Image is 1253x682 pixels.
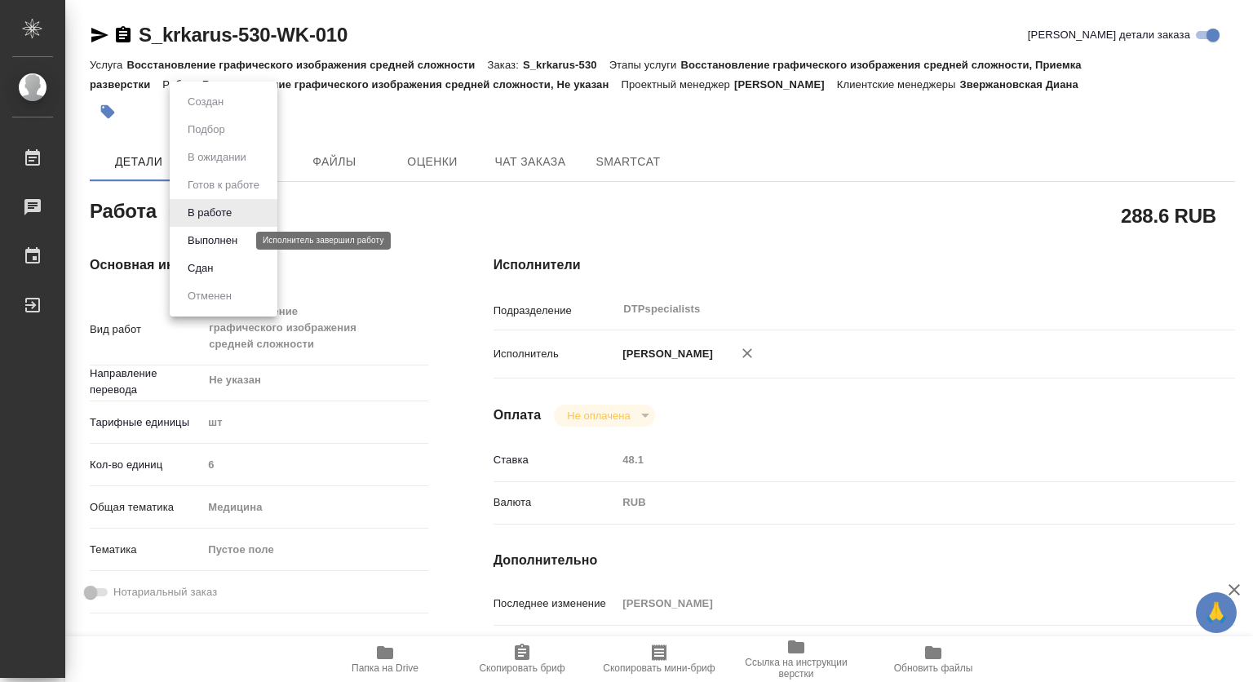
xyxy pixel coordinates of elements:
button: Выполнен [183,232,242,250]
button: Готов к работе [183,176,264,194]
button: Сдан [183,259,218,277]
button: В ожидании [183,148,251,166]
button: Отменен [183,287,237,305]
button: Создан [183,93,228,111]
button: Подбор [183,121,230,139]
button: В работе [183,204,237,222]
